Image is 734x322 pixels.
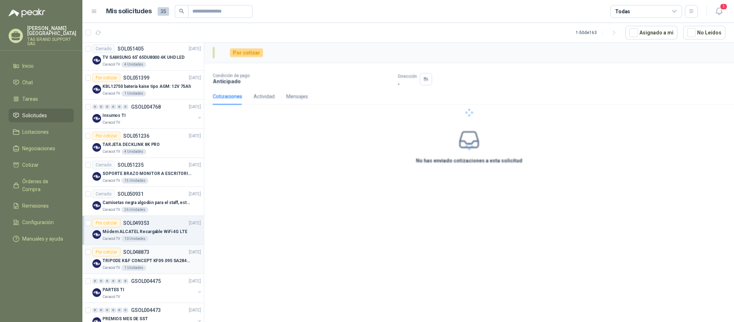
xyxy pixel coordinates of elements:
div: 0 [92,279,98,284]
p: [DATE] [189,278,201,285]
button: No Leídos [683,26,725,39]
img: Company Logo [92,288,101,297]
img: Company Logo [92,85,101,94]
p: GSOL004768 [131,104,161,109]
div: 0 [105,279,110,284]
span: Manuales y ayuda [22,235,63,243]
div: 0 [92,104,98,109]
img: Company Logo [92,114,101,123]
p: GSOL004473 [131,308,161,313]
a: Solicitudes [9,109,74,122]
p: SOL050931 [117,191,144,196]
div: 0 [117,308,122,313]
p: TV SAMSUNG 65' 65DU8000 4K UHD LED [102,54,184,61]
div: Por cotizar [92,248,120,256]
p: [PERSON_NAME] [GEOGRAPHIC_DATA] [27,26,76,36]
div: 1 Unidades [121,265,146,271]
p: SOL051399 [123,75,149,80]
a: Configuración [9,216,74,229]
p: KBL12750 batería kaise tipo AGM: 12V 75Ah [102,83,191,90]
div: 0 [111,308,116,313]
p: TRIPODE K&F CONCEPT KF09.095 SA284C1 [102,257,192,264]
div: 4 Unidades [121,62,146,67]
span: Remisiones [22,202,49,210]
span: Negociaciones [22,145,55,152]
div: Cerrado [92,44,115,53]
div: 1 Unidades [121,91,146,96]
a: Por cotizarSOL048873[DATE] Company LogoTRIPODE K&F CONCEPT KF09.095 SA284C1Caracol TV1 Unidades [82,245,204,274]
img: Company Logo [92,172,101,181]
a: 0 0 0 0 0 0 GSOL004475[DATE] Company LogoPARTES TICaracol TV [92,277,202,300]
p: Caracol TV [102,62,120,67]
a: CerradoSOL051235[DATE] Company LogoSOPORTE BRAZO MONITOR A ESCRITORIO NBF80Caracol TV15 Unidades [82,158,204,187]
p: PARTES TI [102,287,124,293]
p: [DATE] [189,162,201,169]
div: 0 [99,308,104,313]
p: SOL051236 [123,133,149,138]
div: Cerrado [92,190,115,198]
div: 15 Unidades [121,178,148,184]
div: 0 [92,308,98,313]
p: [DATE] [189,46,201,52]
div: 0 [105,308,110,313]
div: 0 [123,104,128,109]
p: Caracol TV [102,178,120,184]
span: Configuración [22,218,54,226]
img: Company Logo [92,230,101,239]
div: 0 [111,279,116,284]
p: SOL049353 [123,221,149,226]
div: 0 [117,279,122,284]
div: Todas [615,8,630,15]
a: 0 0 0 0 0 0 GSOL004768[DATE] Company LogoInsumos TICaracol TV [92,103,202,126]
p: Caracol TV [102,149,120,155]
div: 10 Unidades [121,236,148,242]
span: Solicitudes [22,112,47,119]
span: Chat [22,79,33,86]
div: 1 - 50 de 163 [576,27,620,38]
div: 0 [117,104,122,109]
div: 0 [123,279,128,284]
p: TARJETA DECKLINK 8K PRO [102,141,160,148]
div: Por cotizar [92,74,120,82]
div: 0 [111,104,116,109]
span: Cotizar [22,161,39,169]
span: Inicio [22,62,34,70]
img: Company Logo [92,56,101,65]
a: Por cotizarSOL051236[DATE] Company LogoTARJETA DECKLINK 8K PROCaracol TV4 Unidades [82,129,204,158]
span: Licitaciones [22,128,49,136]
p: [DATE] [189,75,201,81]
p: Insumos TI [102,112,126,119]
a: Chat [9,76,74,89]
img: Company Logo [92,143,101,152]
h1: Mis solicitudes [106,6,152,16]
a: Remisiones [9,199,74,213]
p: [DATE] [189,133,201,139]
p: [DATE] [189,104,201,110]
p: Caracol TV [102,207,120,213]
p: SOPORTE BRAZO MONITOR A ESCRITORIO NBF80 [102,170,192,177]
a: Negociaciones [9,142,74,155]
a: Órdenes de Compra [9,175,74,196]
a: Inicio [9,59,74,73]
a: Tareas [9,92,74,106]
img: Company Logo [92,201,101,210]
img: Logo peakr [9,9,45,17]
div: 0 [99,279,104,284]
p: GSOL004475 [131,279,161,284]
p: SOL051235 [117,162,144,167]
span: Tareas [22,95,38,103]
p: Caracol TV [102,120,120,126]
p: [DATE] [189,249,201,256]
p: [DATE] [189,307,201,314]
div: 26 Unidades [121,207,148,213]
a: Cotizar [9,158,74,172]
p: SOL048873 [123,250,149,255]
p: TAG BRAND SUPPORT SAS [27,37,76,46]
p: Caracol TV [102,294,120,300]
a: Manuales y ayuda [9,232,74,246]
span: search [179,9,184,14]
span: 1 [720,3,728,10]
img: Company Logo [92,259,101,268]
div: Por cotizar [92,132,120,140]
div: 0 [123,308,128,313]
